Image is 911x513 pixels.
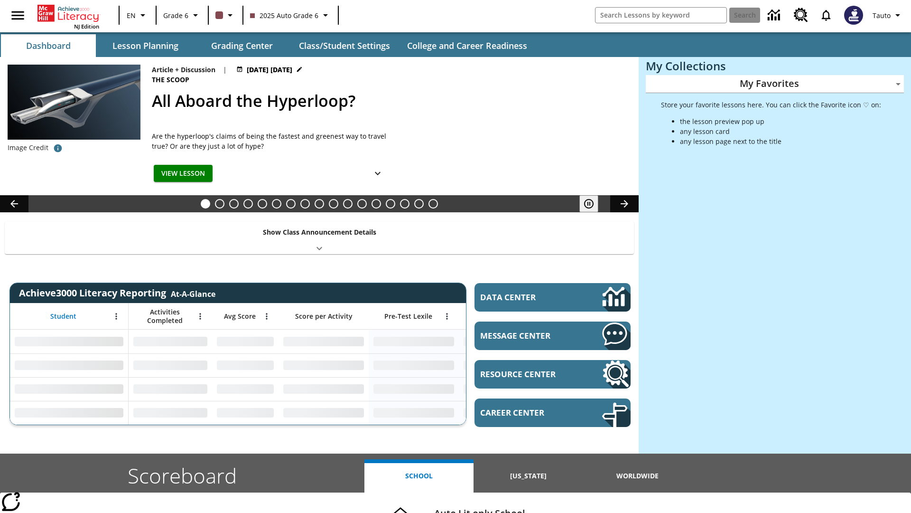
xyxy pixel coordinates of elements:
[343,199,353,209] button: Slide 11 Pre-release lesson
[234,65,305,75] button: Jul 21 - Jun 30 Choose Dates
[414,199,424,209] button: Slide 16 Point of View
[229,199,239,209] button: Slide 3 Dirty Jobs Kids Had To Do
[152,65,215,75] p: Article + Discussion
[250,10,318,20] span: 2025 Auto Grade 6
[368,165,387,182] button: Show Details
[844,6,863,25] img: Avatar
[212,377,279,401] div: No Data,
[595,8,726,23] input: search field
[247,65,292,75] span: [DATE] [DATE]
[154,165,213,182] button: View Lesson
[129,353,212,377] div: No Data,
[19,286,215,299] span: Achieve3000 Literacy Reporting
[315,199,324,209] button: Slide 9 The Invasion of the Free CD
[583,459,692,493] button: Worldwide
[788,2,814,28] a: Resource Center, Will open in new tab
[440,309,454,323] button: Open Menu
[480,369,574,380] span: Resource Center
[646,59,904,73] h3: My Collections
[193,309,207,323] button: Open Menu
[129,401,212,425] div: No Data,
[400,199,409,209] button: Slide 15 Remembering Justice O'Connor
[646,75,904,93] div: My Favorites
[122,7,153,24] button: Language: EN, Select a language
[459,330,549,353] div: No Data,
[212,401,279,425] div: No Data,
[127,10,136,20] span: EN
[869,7,907,24] button: Profile/Settings
[171,287,215,299] div: At-A-Glance
[291,34,398,57] button: Class/Student Settings
[384,312,432,321] span: Pre-Test Lexile
[37,4,99,23] a: Home
[838,3,869,28] button: Select a new avatar
[873,10,891,20] span: Tauto
[159,7,205,24] button: Grade: Grade 6, Select a grade
[163,10,188,20] span: Grade 6
[459,353,549,377] div: No Data,
[129,330,212,353] div: No Data,
[364,459,474,493] button: School
[474,360,631,389] a: Resource Center, Will open in new tab
[50,312,76,321] span: Student
[762,2,788,28] a: Data Center
[215,199,224,209] button: Slide 2 Do You Want Fries With That?
[152,75,191,85] span: The Scoop
[246,7,335,24] button: Class: 2025 Auto Grade 6, Select your class
[8,65,140,140] img: Artist rendering of Hyperloop TT vehicle entering a tunnel
[579,195,608,212] div: Pause
[428,199,438,209] button: Slide 17 The Constitution's Balancing Act
[272,199,281,209] button: Slide 6 Solar Power to the People
[212,7,240,24] button: Class color is dark brown. Change class color
[680,116,881,126] li: the lesson preview pop up
[480,292,570,303] span: Data Center
[474,322,631,350] a: Message Center
[480,330,574,341] span: Message Center
[223,65,227,75] span: |
[661,100,881,110] p: Store your favorite lessons here. You can click the Favorite icon ♡ on:
[243,199,253,209] button: Slide 4 Cars of the Future?
[5,221,634,254] div: Show Class Announcement Details
[152,89,627,113] h2: All Aboard the Hyperloop?
[459,401,549,425] div: No Data,
[372,199,381,209] button: Slide 13 Cooking Up Native Traditions
[610,195,639,212] button: Lesson carousel, Next
[212,330,279,353] div: No Data,
[474,283,631,312] a: Data Center
[329,199,338,209] button: Slide 10 Mixed Practice: Citing Evidence
[579,195,598,212] button: Pause
[680,126,881,136] li: any lesson card
[129,377,212,401] div: No Data,
[224,312,256,321] span: Avg Score
[386,199,395,209] button: Slide 14 Hooray for Constitution Day!
[201,199,210,209] button: Slide 1 All Aboard the Hyperloop?
[48,140,67,157] button: Photo credit: Hyperloop Transportation Technologies
[4,1,32,29] button: Open side menu
[133,308,196,325] span: Activities Completed
[263,227,376,237] p: Show Class Announcement Details
[195,34,289,57] button: Grading Center
[98,34,193,57] button: Lesson Planning
[260,309,274,323] button: Open Menu
[295,312,353,321] span: Score per Activity
[814,3,838,28] a: Notifications
[258,199,267,209] button: Slide 5 The Last Homesteaders
[286,199,296,209] button: Slide 7 Attack of the Terrifying Tomatoes
[474,399,631,427] a: Career Center
[37,3,99,30] div: Home
[152,131,389,151] div: Are the hyperloop's claims of being the fastest and greenest way to travel true? Or are they just...
[74,23,99,30] span: NJ Edition
[400,34,535,57] button: College and Career Readiness
[212,353,279,377] div: No Data,
[474,459,583,493] button: [US_STATE]
[680,136,881,146] li: any lesson page next to the title
[8,143,48,152] p: Image Credit
[300,199,310,209] button: Slide 8 Fashion Forward in Ancient Rome
[1,34,96,57] button: Dashboard
[459,377,549,401] div: No Data,
[357,199,367,209] button: Slide 12 Career Lesson
[109,309,123,323] button: Open Menu
[480,407,574,418] span: Career Center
